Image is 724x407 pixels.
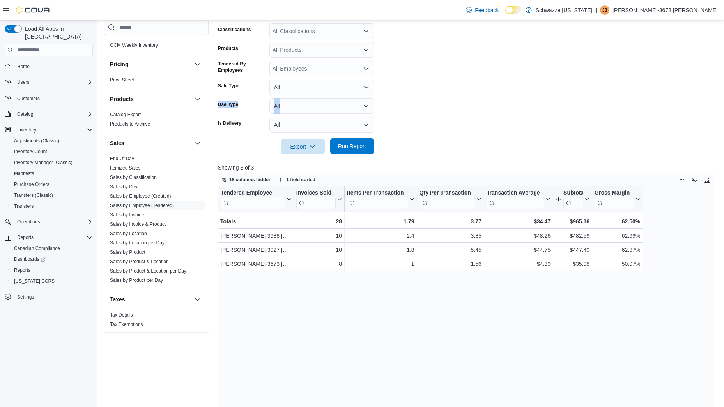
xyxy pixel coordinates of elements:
[110,165,141,171] a: Itemized Sales
[269,98,374,114] button: All
[218,120,241,126] label: Is Delivery
[347,231,414,241] div: 2.4
[110,249,145,255] span: Sales by Product
[221,189,285,209] div: Tendered Employee
[11,244,93,253] span: Canadian Compliance
[110,277,163,283] span: Sales by Product per Day
[110,231,147,236] a: Sales by Location
[296,189,342,209] button: Invoices Sold
[110,193,171,199] a: Sales by Employee (Created)
[14,278,55,284] span: [US_STATE] CCRS
[8,146,96,157] button: Inventory Count
[14,125,93,134] span: Inventory
[218,101,238,108] label: Use Type
[677,175,687,184] button: Keyboard shortcuts
[104,41,209,53] div: OCM
[5,58,93,323] nav: Complex example
[595,231,640,241] div: 62.99%
[595,259,640,269] div: 50.97%
[14,267,30,273] span: Reports
[595,245,640,255] div: 62.87%
[218,45,238,51] label: Products
[419,245,481,255] div: 5.45
[286,177,315,183] span: 1 field sorted
[17,64,30,70] span: Home
[286,139,320,154] span: Export
[487,245,551,255] div: $44.75
[193,295,202,304] button: Taxes
[104,310,209,332] div: Taxes
[11,169,93,178] span: Manifests
[347,189,408,197] div: Items Per Transaction
[17,219,40,225] span: Operations
[281,139,325,154] button: Export
[110,212,144,218] a: Sales by Invoice
[14,110,36,119] button: Catalog
[17,127,36,133] span: Inventory
[110,193,171,199] span: Sales by Employee (Created)
[218,175,275,184] button: 18 columns hidden
[104,75,209,88] div: Pricing
[11,202,37,211] a: Transfers
[110,42,158,48] a: OCM Weekly Inventory
[8,179,96,190] button: Purchase Orders
[218,27,251,33] label: Classifications
[11,191,56,200] a: Transfers (Classic)
[221,245,291,255] div: [PERSON_NAME]-3927 [PERSON_NAME]
[14,149,47,155] span: Inventory Count
[110,156,134,161] a: End Of Day
[104,110,209,132] div: Products
[595,189,640,209] button: Gross Margin
[330,138,374,154] button: Run Report
[14,217,43,227] button: Operations
[110,111,141,118] span: Catalog Export
[556,231,589,241] div: $482.59
[110,240,165,246] a: Sales by Location per Day
[110,112,141,117] a: Catalog Export
[14,192,53,198] span: Transfers (Classic)
[11,180,93,189] span: Purchase Orders
[296,189,336,197] div: Invoices Sold
[218,83,239,89] label: Sale Type
[2,92,96,104] button: Customers
[193,138,202,148] button: Sales
[296,231,342,241] div: 10
[110,296,125,303] h3: Taxes
[17,234,34,241] span: Reports
[229,177,272,183] span: 18 columns hidden
[2,61,96,72] button: Home
[8,265,96,276] button: Reports
[11,180,53,189] a: Purchase Orders
[110,95,134,103] h3: Products
[595,189,634,209] div: Gross Margin
[8,276,96,287] button: [US_STATE] CCRS
[690,175,699,184] button: Display options
[556,189,589,209] button: Subtotal
[612,5,718,15] p: [PERSON_NAME]-3673 [PERSON_NAME]
[17,294,34,300] span: Settings
[419,259,481,269] div: 1.56
[347,259,414,269] div: 1
[11,147,93,156] span: Inventory Count
[218,61,266,73] label: Tendered By Employees
[110,312,133,318] a: Tax Details
[702,175,712,184] button: Enter fullscreen
[221,231,291,241] div: [PERSON_NAME]-3988 [PERSON_NAME]
[14,94,43,103] a: Customers
[2,77,96,88] button: Users
[487,217,551,226] div: $34.47
[419,189,481,209] button: Qty Per Transaction
[17,79,29,85] span: Users
[505,6,522,14] input: Dark Mode
[110,221,166,227] a: Sales by Invoice & Product
[193,60,202,69] button: Pricing
[221,259,291,269] div: [PERSON_NAME]-3673 [PERSON_NAME]
[110,278,163,283] a: Sales by Product per Day
[11,202,93,211] span: Transfers
[14,256,45,262] span: Dashboards
[600,5,609,15] div: John-3673 Montoya
[11,265,93,275] span: Reports
[11,158,93,167] span: Inventory Manager (Classic)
